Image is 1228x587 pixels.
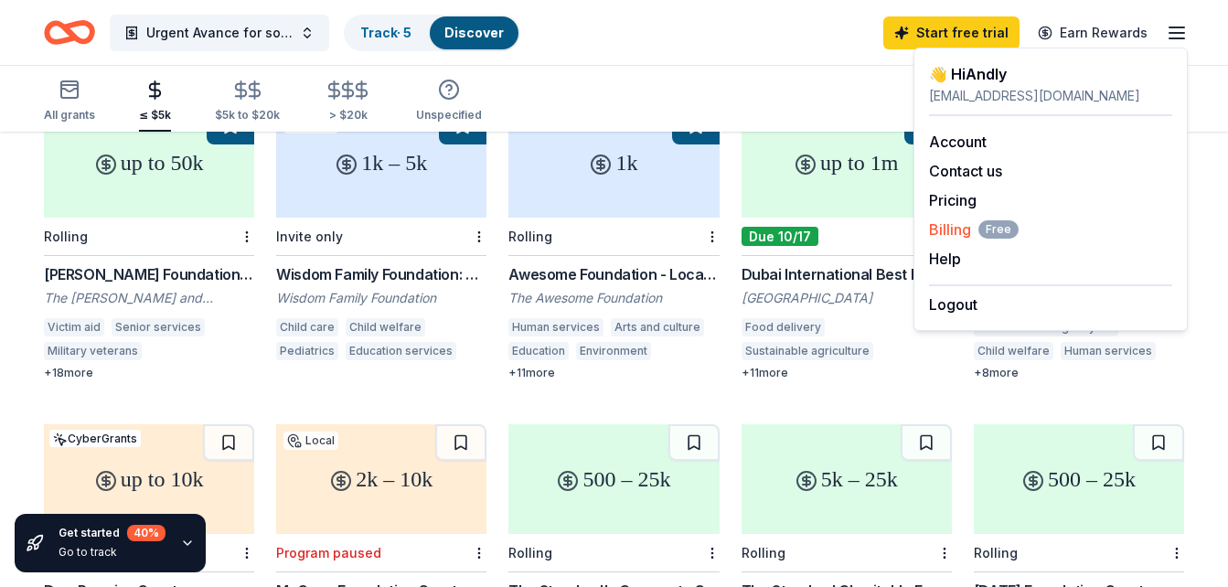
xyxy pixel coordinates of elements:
div: Sustainable agriculture [742,342,873,360]
div: 40 % [127,525,166,541]
div: Get started [59,525,166,541]
div: Due 10/17 [742,227,818,246]
button: Urgent Avance for someone [110,15,329,51]
div: $5k to $20k [215,108,280,123]
div: + 8 more [974,366,1184,380]
div: + 11 more [508,366,719,380]
div: Victim aid [44,318,104,336]
div: Program paused [276,545,381,560]
div: 1k – 5k [276,108,486,218]
a: Discover [444,25,504,40]
button: BillingFree [929,219,1019,240]
a: 1kRollingAwesome Foundation - Local Chapter GrantsThe Awesome FoundationHuman servicesArts and cu... [508,108,719,380]
div: Human services [1061,342,1156,360]
button: All grants [44,71,95,132]
div: up to 1m [742,108,952,218]
div: Dubai International Best Practices Award for Sustainable Development [742,263,952,285]
div: Wisdom Family Foundation: Organizations Grant [276,263,486,285]
div: up to 10k [44,424,254,534]
div: + 18 more [44,366,254,380]
div: Child welfare [346,318,425,336]
div: Food delivery [742,318,825,336]
div: Rolling [508,229,552,244]
div: 5k – 25k [742,424,952,534]
button: Help [929,248,961,270]
div: 500 – 25k [974,424,1184,534]
span: Free [978,220,1019,239]
div: Awesome Foundation - Local Chapter Grants [508,263,719,285]
div: Rolling [44,229,88,244]
a: Home [44,11,95,54]
div: Invite only [276,229,343,244]
button: $5k to $20k [215,72,280,132]
div: Wisdom Family Foundation [276,289,486,307]
div: Education [508,342,569,360]
div: The Awesome Foundation [508,289,719,307]
a: Track· 5 [360,25,411,40]
a: up to 1mDue 10/17Dubai International Best Practices Award for Sustainable Development[GEOGRAPHIC_... [742,108,952,380]
span: Urgent Avance for someone [146,22,293,44]
div: The [PERSON_NAME] and [PERSON_NAME] Foundation [44,289,254,307]
div: Child care [276,318,338,336]
div: Unspecified [416,108,482,123]
div: > $20k [324,108,372,123]
button: Track· 5Discover [344,15,520,51]
a: Account [929,133,987,151]
div: 500 – 25k [508,424,719,534]
div: CyberGrants [49,430,141,447]
div: Go to track [59,545,166,560]
div: Military veterans [44,342,142,360]
div: Rolling [974,545,1018,560]
button: Unspecified [416,71,482,132]
div: Environment [576,342,651,360]
button: Logout [929,293,977,315]
div: Rolling [508,545,552,560]
div: Rolling [742,545,785,560]
div: + 11 more [742,366,952,380]
a: 1k – 5kLocalInvite onlyWisdom Family Foundation: Organizations GrantWisdom Family FoundationChild... [276,108,486,366]
div: 1k [508,108,719,218]
span: Billing [929,219,1019,240]
div: 👋 Hi Andly [929,63,1172,85]
div: ≤ $5k [139,108,171,123]
div: Pediatrics [276,342,338,360]
div: Senior services [112,318,205,336]
div: Arts and culture [611,318,704,336]
a: Earn Rewards [1027,16,1159,49]
div: [GEOGRAPHIC_DATA] [742,289,952,307]
div: Child welfare [974,342,1053,360]
div: 2k – 10k [276,424,486,534]
button: Contact us [929,160,1002,182]
div: Health [658,342,700,360]
button: > $20k [324,72,372,132]
a: Pricing [929,191,977,209]
div: [EMAIL_ADDRESS][DOMAIN_NAME] [929,85,1172,107]
div: Education services [346,342,456,360]
div: Local [283,432,338,450]
div: up to 50k [44,108,254,218]
button: ≤ $5k [139,72,171,132]
a: up to 50kRolling[PERSON_NAME] Foundation Small Grants ProgramThe [PERSON_NAME] and [PERSON_NAME] ... [44,108,254,380]
div: Human services [508,318,603,336]
div: All grants [44,108,95,123]
div: [PERSON_NAME] Foundation Small Grants Program [44,263,254,285]
a: Start free trial [883,16,1020,49]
